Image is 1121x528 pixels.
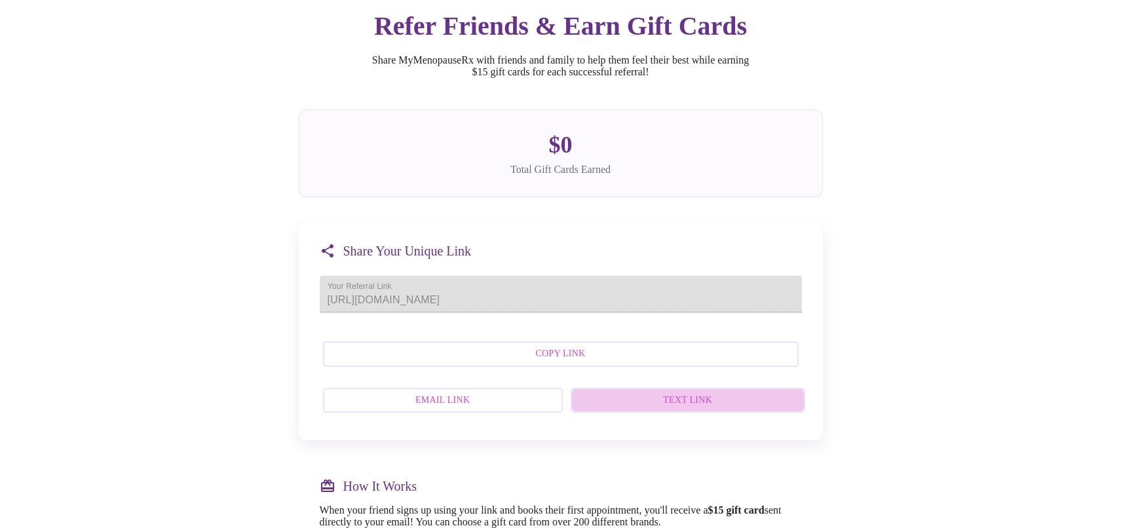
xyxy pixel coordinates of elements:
[323,341,799,367] button: Copy Link
[585,392,791,409] span: Text Link
[343,244,472,259] h3: Share Your Unique Link
[364,54,757,78] p: Share MyMenopauseRx with friends and family to help them feel their best while earning $15 gift c...
[567,381,802,420] a: Text Link
[320,504,802,528] p: When your friend signs up using your link and books their first appointment, you'll receive a sen...
[571,388,805,413] button: Text Link
[708,504,764,516] strong: $15 gift card
[337,392,548,409] span: Email Link
[299,10,823,41] h2: Refer Friends & Earn Gift Cards
[320,131,801,159] div: $ 0
[323,388,563,413] button: Email Link
[320,164,801,176] div: Total Gift Cards Earned
[343,479,417,494] h3: How It Works
[320,381,560,420] a: Email Link
[337,346,784,362] span: Copy Link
